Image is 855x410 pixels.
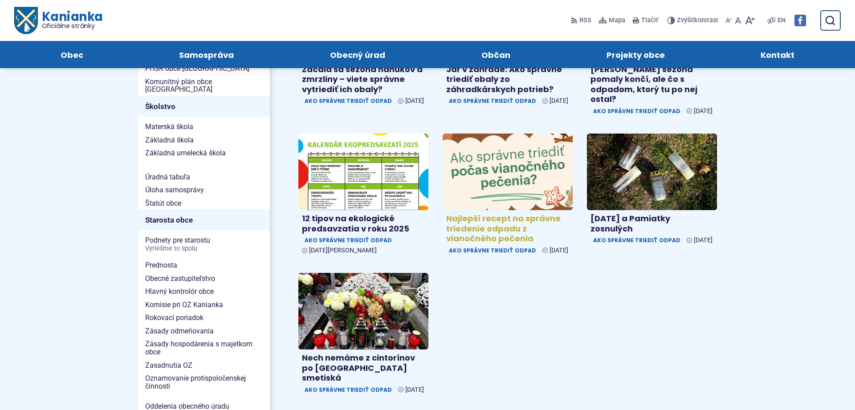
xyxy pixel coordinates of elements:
[145,75,263,96] span: Komunitný plán obce [GEOGRAPHIC_DATA]
[607,41,665,68] span: Projekty obce
[302,235,395,245] span: Ako správne triediť odpad
[145,311,263,325] span: Rokovací poriadok
[21,41,122,68] a: Obec
[743,11,757,30] button: Zväčšiť veľkosť písma
[481,41,510,68] span: Občan
[138,359,270,372] a: Zasadnutia OZ
[721,41,834,68] a: Kontakt
[138,210,270,230] a: Starosta obce
[138,170,270,184] a: Úradná tabuľa
[677,16,694,24] span: Zvýšiť
[609,15,625,26] span: Mapa
[145,272,263,285] span: Obecné zastupiteľstvo
[138,311,270,325] a: Rokovací poriadok
[291,41,424,68] a: Obecný úrad
[590,235,683,245] span: Ako správne triediť odpad
[138,197,270,210] a: Štatút obce
[677,17,718,24] span: kontrast
[443,134,573,259] a: Najlepší recept na správne triedenie odpadu z vianočného pečenia Ako správne triediť odpad [DATE]
[145,298,263,312] span: Komisie pri OZ Kanianka
[145,325,263,338] span: Zásady odmeňovania
[776,15,787,26] a: EN
[138,298,270,312] a: Komisie pri OZ Kanianka
[145,197,263,210] span: Štatút obce
[309,247,377,254] span: [DATE][PERSON_NAME]
[138,134,270,147] a: Základná škola
[138,146,270,160] a: Základná umelecká škola
[724,11,733,30] button: Zmenšiť veľkosť písma
[587,134,717,249] a: [DATE] a Pamiatky zosnulých Ako správne triediť odpad [DATE]
[145,285,263,298] span: Hlavný kontrolór obce
[579,15,591,26] span: RSS
[179,41,234,68] span: Samospráva
[138,62,270,75] a: PHSR obce [GEOGRAPHIC_DATA]
[298,134,428,258] a: 12 tipov na ekologické predsavzatia v roku 2025 Ako správne triediť odpad [DATE][PERSON_NAME]
[405,97,424,105] span: [DATE]
[667,11,720,30] button: Zvýšiťkontrast
[145,62,263,75] span: PHSR obce [GEOGRAPHIC_DATA]
[145,213,263,227] span: Starosta obce
[145,359,263,372] span: Zasadnutia OZ
[694,107,712,115] span: [DATE]
[145,146,263,160] span: Základná umelecká škola
[302,385,395,394] span: Ako správne triediť odpad
[302,65,425,95] h4: Začala sa sezóna nanukov a zmrzliny – viete správne vytriediť ich obaly?
[145,183,263,197] span: Úloha samosprávy
[37,11,102,29] span: Kanianka
[42,23,103,29] span: Oficiálne stránky
[550,97,568,105] span: [DATE]
[302,96,395,106] span: Ako správne triediť odpad
[778,15,786,26] span: EN
[761,41,794,68] span: Kontakt
[145,372,263,393] span: Oznamovanie protispoločenskej činnosti
[138,272,270,285] a: Obecné zastupiteľstvo
[145,100,263,114] span: Školstvo
[590,214,713,234] h4: [DATE] a Pamiatky zosnulých
[405,386,424,394] span: [DATE]
[138,234,270,255] a: Podnety pre starostuVyriešme to spolu
[446,214,569,244] h4: Najlepší recept na správne triedenie odpadu z vianočného pečenia
[138,259,270,272] a: Prednosta
[138,372,270,393] a: Oznamovanie protispoločenskej činnosti
[597,11,627,30] a: Mapa
[61,41,83,68] span: Obec
[138,75,270,96] a: Komunitný plán obce [GEOGRAPHIC_DATA]
[145,134,263,147] span: Základná škola
[145,120,263,134] span: Materská škola
[14,7,37,34] img: Prejsť na domovskú stránku
[590,65,713,105] h4: [PERSON_NAME] sezóna pomaly končí, ale čo s odpadom, ktorý tu po nej ostal?
[302,214,425,234] h4: 12 tipov na ekologické predsavzatia v roku 2025
[330,41,385,68] span: Obecný úrad
[550,247,568,254] span: [DATE]
[567,41,704,68] a: Projekty obce
[794,15,806,26] img: Prejsť na Facebook stránku
[446,65,569,95] h4: Jar v záhrade: Ako správne triediť obaly zo záhradkárskych potrieb?
[590,106,683,116] span: Ako správne triediť odpad
[442,41,550,68] a: Občan
[302,353,425,383] h4: Nech nemáme z cintorínov po [GEOGRAPHIC_DATA] smetiská
[138,183,270,197] a: Úloha samosprávy
[138,285,270,298] a: Hlavný kontrolór obce
[140,41,273,68] a: Samospráva
[641,17,658,24] span: Tlačiť
[138,337,270,358] a: Zásady hospodárenia s majetkom obce
[145,170,263,184] span: Úradná tabuľa
[570,11,593,30] a: RSS
[14,7,103,34] a: Logo Kanianka, prejsť na domovskú stránku.
[694,236,712,244] span: [DATE]
[446,246,539,255] span: Ako správne triediť odpad
[631,11,660,30] button: Tlačiť
[446,96,539,106] span: Ako správne triediť odpad
[138,96,270,117] a: Školstvo
[145,259,263,272] span: Prednosta
[145,234,263,255] span: Podnety pre starostu
[733,11,743,30] button: Nastaviť pôvodnú veľkosť písma
[138,120,270,134] a: Materská škola
[298,273,428,398] a: Nech nemáme z cintorínov po [GEOGRAPHIC_DATA] smetiská Ako správne triediť odpad [DATE]
[138,325,270,338] a: Zásady odmeňovania
[145,337,263,358] span: Zásady hospodárenia s majetkom obce
[145,245,263,252] span: Vyriešme to spolu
